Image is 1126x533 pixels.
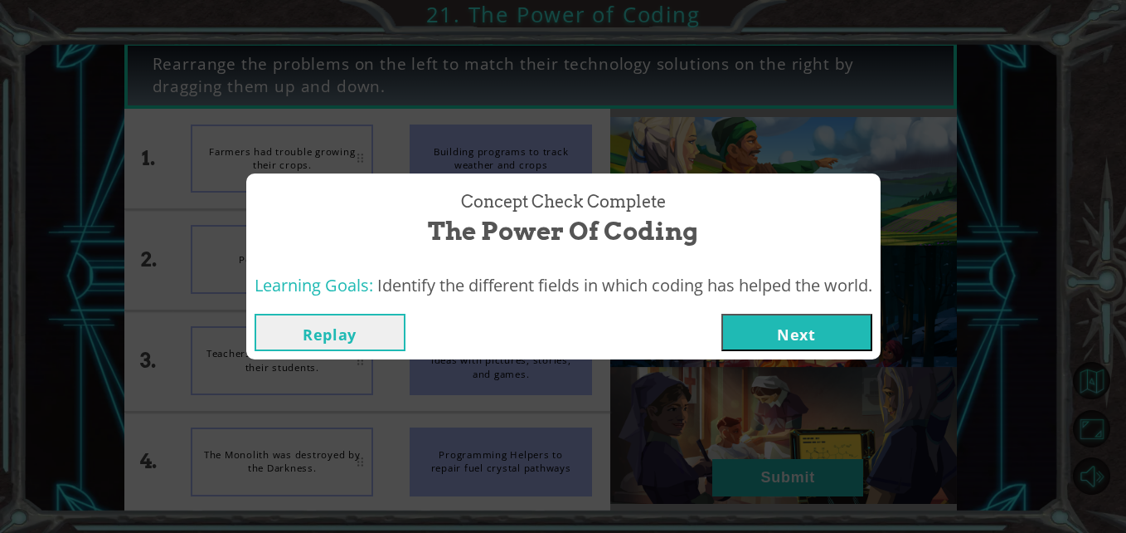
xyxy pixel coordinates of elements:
[255,314,405,351] button: Replay
[377,274,872,296] span: Identify the different fields in which coding has helped the world.
[428,213,698,249] span: The Power of Coding
[255,274,373,296] span: Learning Goals:
[721,314,872,351] button: Next
[461,190,666,214] span: Concept Check Complete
